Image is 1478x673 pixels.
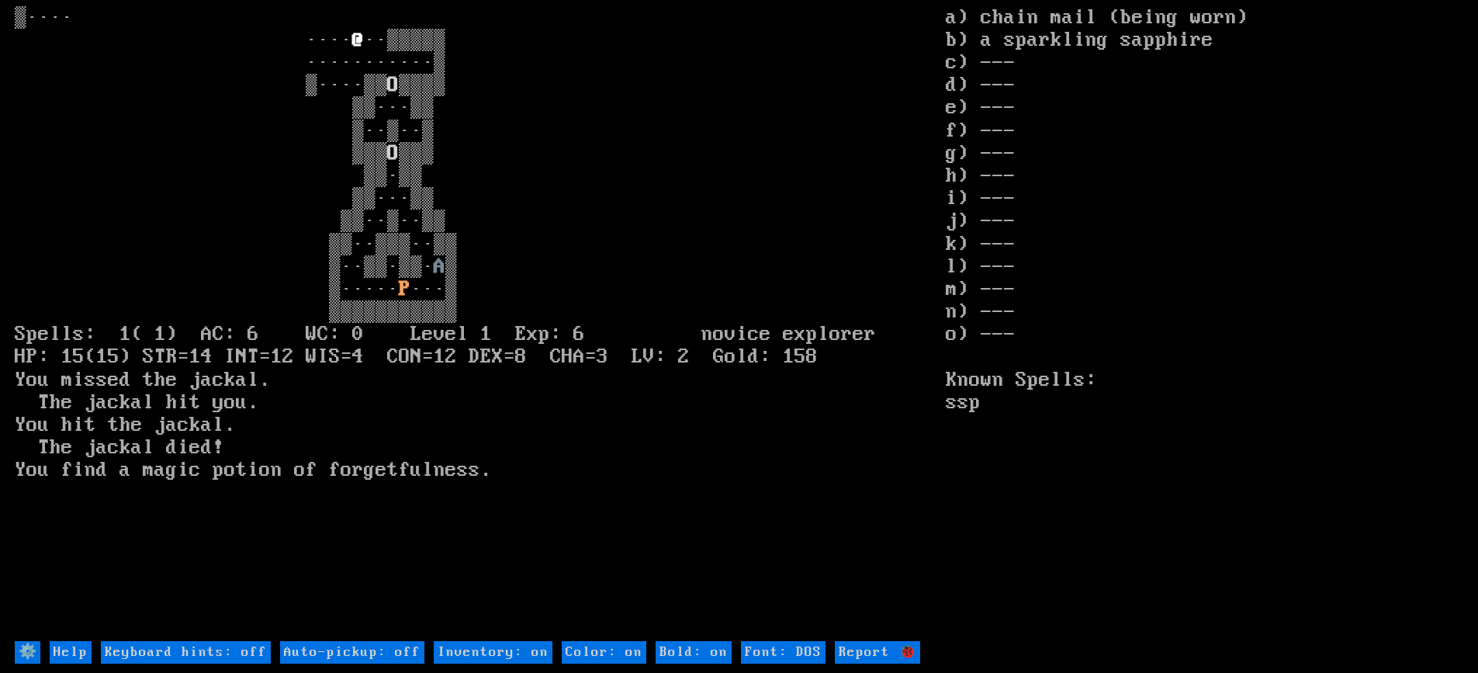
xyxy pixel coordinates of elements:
input: Report 🐞 [835,641,920,664]
input: Keyboard hints: off [101,641,271,664]
input: ⚙️ [15,641,40,664]
font: O [387,142,399,165]
font: O [387,74,399,97]
font: P [399,278,410,301]
font: @ [352,29,364,52]
input: Font: DOS [741,641,826,664]
stats: a) chain mail (being worn) b) a sparkling sapphire c) --- d) --- e) --- f) --- g) --- h) --- i) -... [946,7,1463,640]
input: Color: on [562,641,646,664]
input: Help [50,641,92,664]
input: Bold: on [656,641,732,664]
input: Inventory: on [434,641,552,664]
input: Auto-pickup: off [280,641,424,664]
larn: ▒···· ···· ··▒▒▒▒▒ ···········▒ ▒····▒▒ ▒▒▒▒ ▒▒···▒▒ ▒··▒··▒ ▒▒▒ ▒▒▒ ▒▒·▒▒ ▒▒···▒▒ ▒▒··▒··▒▒ ▒▒··... [15,7,946,640]
font: A [434,255,445,279]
